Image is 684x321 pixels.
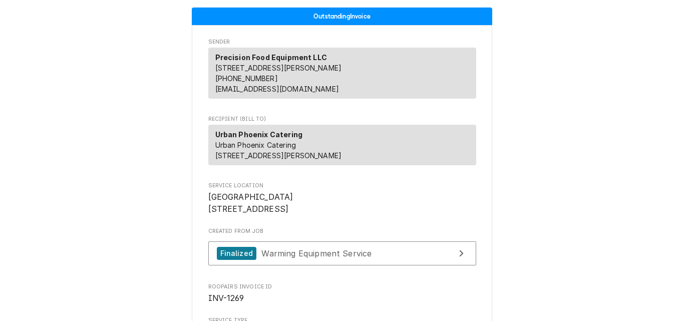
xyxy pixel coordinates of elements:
[215,130,303,139] strong: Urban Phoenix Catering
[215,141,342,160] span: Urban Phoenix Catering [STREET_ADDRESS][PERSON_NAME]
[208,227,476,235] span: Created From Job
[208,38,476,46] span: Sender
[208,48,476,99] div: Sender
[208,38,476,103] div: Invoice Sender
[215,85,339,93] a: [EMAIL_ADDRESS][DOMAIN_NAME]
[208,241,476,266] a: View Job
[208,293,244,303] span: INV-1269
[261,248,372,258] span: Warming Equipment Service
[215,53,327,62] strong: Precision Food Equipment LLC
[208,115,476,123] span: Recipient (Bill To)
[215,64,342,72] span: [STREET_ADDRESS][PERSON_NAME]
[208,48,476,103] div: Sender
[208,191,476,215] span: Service Location
[208,125,476,165] div: Recipient (Bill To)
[192,8,492,25] div: Status
[215,74,278,83] a: [PHONE_NUMBER]
[208,283,476,304] div: Roopairs Invoice ID
[208,182,476,215] div: Service Location
[208,115,476,170] div: Invoice Recipient
[208,283,476,291] span: Roopairs Invoice ID
[208,292,476,304] span: Roopairs Invoice ID
[208,125,476,169] div: Recipient (Bill To)
[208,192,293,214] span: [GEOGRAPHIC_DATA] [STREET_ADDRESS]
[217,247,256,260] div: Finalized
[208,227,476,270] div: Created From Job
[313,13,371,20] span: Outstanding Invoice
[208,182,476,190] span: Service Location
